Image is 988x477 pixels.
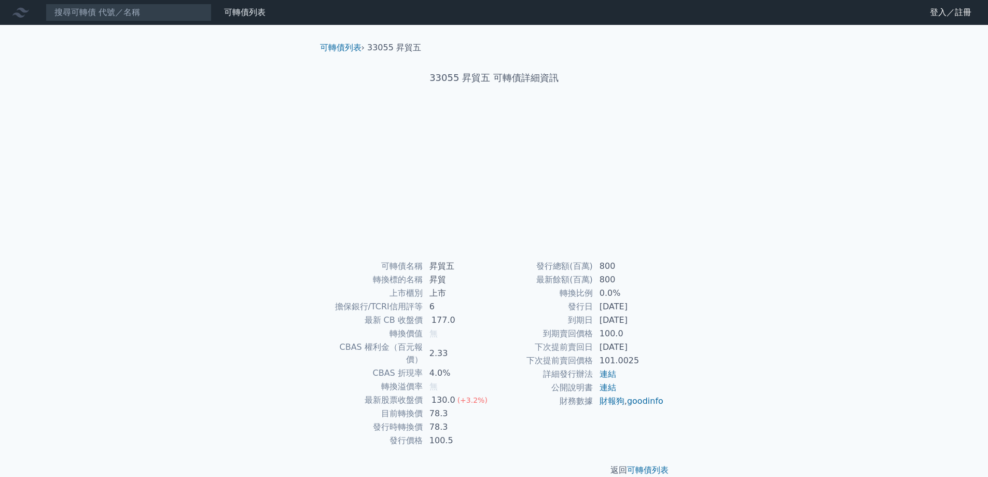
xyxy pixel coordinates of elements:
[324,407,423,420] td: 目前轉換價
[494,314,593,327] td: 到期日
[494,340,593,354] td: 下次提前賣回日
[423,273,494,287] td: 昇貿
[429,381,438,391] span: 無
[324,340,423,366] td: CBAS 權利金（百元報價）
[320,42,365,54] li: ›
[494,260,593,273] td: 發行總額(百萬)
[429,314,457,326] div: 177.0
[429,394,457,406] div: 130.0
[593,354,664,367] td: 101.0025
[457,396,488,404] span: (+3.2%)
[600,383,616,392] a: 連結
[494,381,593,394] td: 公開說明書
[494,327,593,340] td: 到期賣回價格
[627,465,669,475] a: 可轉債列表
[312,464,677,476] p: 返回
[367,42,421,54] li: 33055 昇貿五
[429,329,438,338] span: 無
[324,380,423,393] td: 轉換溢價率
[324,260,423,273] td: 可轉債名稱
[494,354,593,367] td: 下次提前賣回價格
[423,260,494,273] td: 昇貿五
[423,366,494,380] td: 4.0%
[324,327,423,340] td: 轉換價值
[593,394,664,408] td: ,
[320,43,361,52] a: 可轉債列表
[324,420,423,434] td: 發行時轉換價
[494,273,593,287] td: 最新餘額(百萬)
[922,4,980,21] a: 登入／註冊
[593,287,664,300] td: 0.0%
[324,287,423,300] td: 上市櫃別
[627,396,663,406] a: goodinfo
[324,300,423,314] td: 擔保銀行/TCRI信用評等
[593,300,664,314] td: [DATE]
[423,420,494,434] td: 78.3
[423,407,494,420] td: 78.3
[423,340,494,366] td: 2.33
[312,71,677,85] h1: 33055 昇貿五 可轉債詳細資訊
[593,273,664,287] td: 800
[423,287,494,300] td: 上市
[593,340,664,354] td: [DATE]
[324,273,423,287] td: 轉換標的名稱
[423,434,494,447] td: 100.5
[600,396,624,406] a: 財報狗
[494,367,593,381] td: 詳細發行辦法
[494,287,593,300] td: 轉換比例
[494,300,593,314] td: 發行日
[593,260,664,273] td: 800
[324,434,423,447] td: 發行價格
[600,369,616,379] a: 連結
[224,7,266,17] a: 可轉債列表
[494,394,593,408] td: 財務數據
[423,300,494,314] td: 6
[324,393,423,407] td: 最新股票收盤價
[46,4,212,21] input: 搜尋可轉債 代號／名稱
[593,314,664,327] td: [DATE]
[324,366,423,380] td: CBAS 折現率
[593,327,664,340] td: 100.0
[324,314,423,327] td: 最新 CB 收盤價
